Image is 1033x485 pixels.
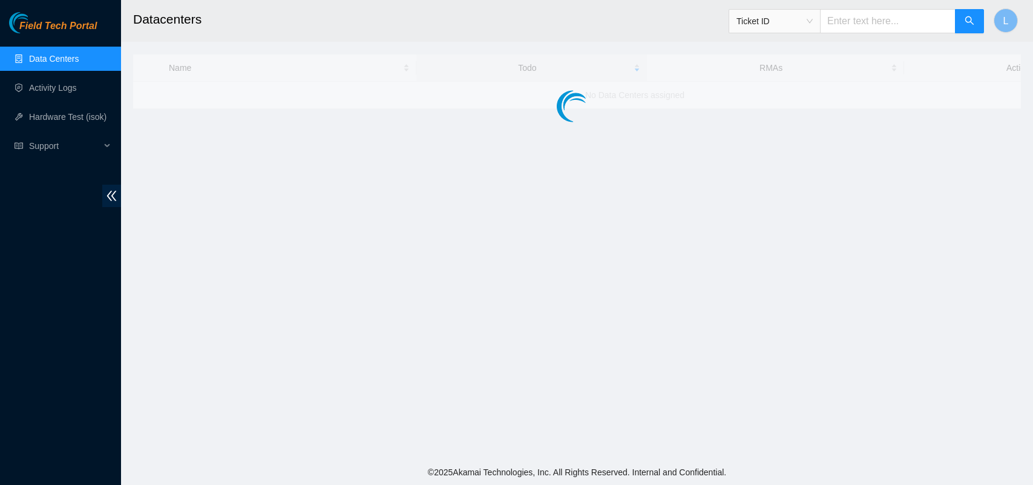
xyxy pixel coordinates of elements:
span: read [15,142,23,150]
button: L [994,8,1018,33]
input: Enter text here... [820,9,956,33]
span: Ticket ID [736,12,813,30]
footer: © 2025 Akamai Technologies, Inc. All Rights Reserved. Internal and Confidential. [121,460,1033,485]
img: Akamai Technologies [9,12,61,33]
a: Akamai TechnologiesField Tech Portal [9,22,97,38]
span: double-left [102,185,121,207]
span: Field Tech Portal [19,21,97,32]
button: search [955,9,984,33]
a: Activity Logs [29,83,77,93]
span: L [1003,13,1009,28]
span: search [965,16,974,27]
a: Hardware Test (isok) [29,112,107,122]
a: Data Centers [29,54,79,64]
span: Support [29,134,100,158]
